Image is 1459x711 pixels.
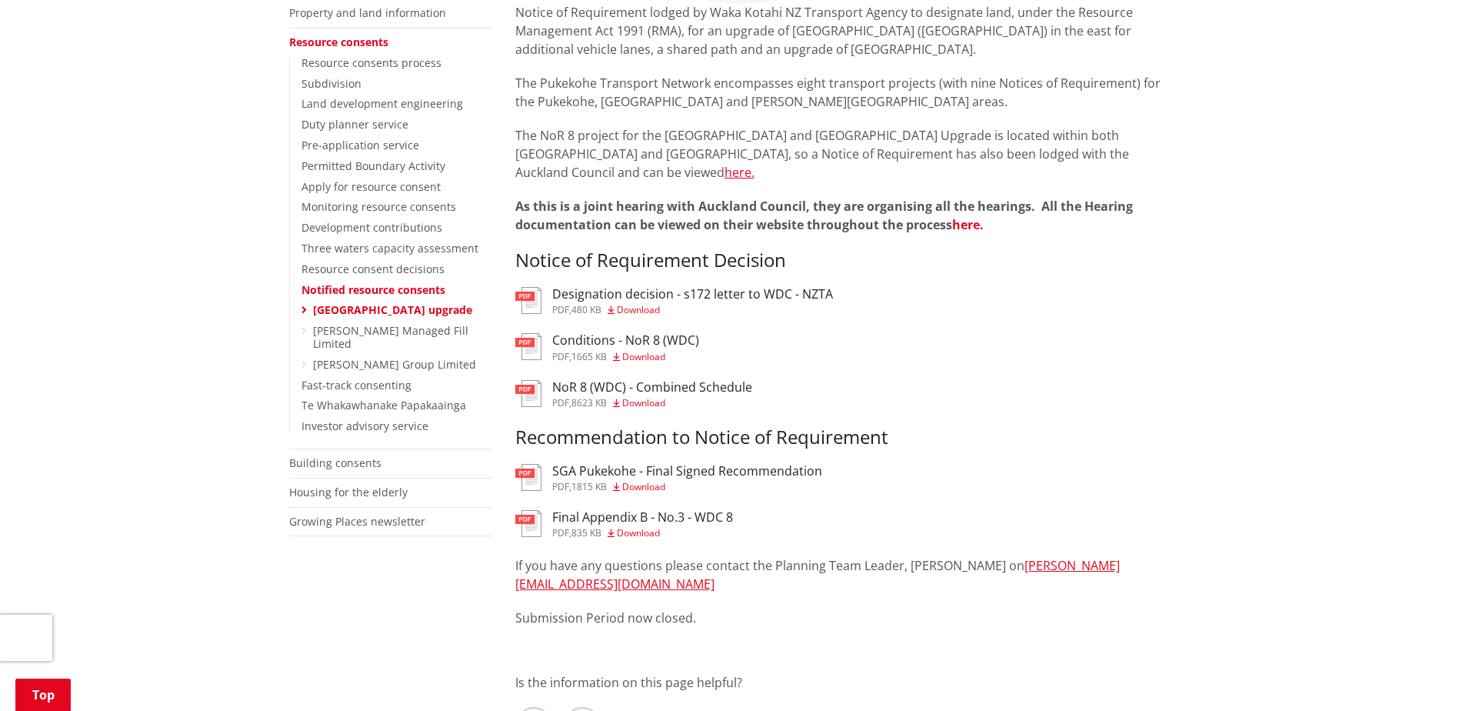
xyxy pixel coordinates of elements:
div: , [552,529,733,538]
span: Download [622,350,665,363]
a: Duty planner service [301,117,408,132]
a: Resource consents [289,35,388,49]
a: Resource consent decisions [301,262,445,276]
h3: SGA Pukekohe - Final Signed Recommendation [552,464,822,479]
a: Conditions - NoR 8 (WDC) pdf,1665 KB Download [515,333,699,361]
a: Land development engineering [301,96,463,111]
a: Designation decision - s172 letter to WDC - NZTA pdf,480 KB Download [515,287,833,315]
h3: Conditions - NoR 8 (WDC) [552,333,699,348]
h3: NoR 8 (WDC) - Combined Schedule [552,380,752,395]
a: Building consents [289,456,381,470]
span: pdf [552,350,569,363]
a: Property and land information [289,5,446,20]
h3: Final Appendix B - No.3 - WDC 8 [552,510,733,525]
img: document-pdf.svg [515,380,541,407]
a: Three waters capacity assessment [301,241,478,255]
p: Is the information on this page helpful? [515,673,1171,692]
a: [PERSON_NAME][EMAIL_ADDRESS][DOMAIN_NAME] [515,557,1120,592]
iframe: Messenger Launcher [1388,646,1444,702]
span: Download [617,303,660,316]
a: Final Appendix B - No.3 - WDC 8 pdf,835 KB Download [515,510,733,538]
a: [GEOGRAPHIC_DATA] upgrade [313,302,472,317]
p: Submission Period now closed. [515,609,1171,627]
span: 1665 KB [571,350,607,363]
img: document-pdf.svg [515,333,541,360]
h3: Designation decision - s172 letter to WDC - NZTA [552,287,833,302]
span: Download [617,526,660,539]
a: Permitted Boundary Activity [301,159,445,173]
span: pdf [552,396,569,409]
a: here. [952,216,984,233]
span: 480 KB [571,303,601,316]
span: 8623 KB [571,396,607,409]
a: Apply for resource consent [301,179,441,194]
a: [PERSON_NAME] Group Limited [313,357,476,372]
h3: Recommendation to Notice of Requirement [515,426,1171,449]
strong: As this is a joint hearing with Auckland Council, they are organising all the hearings. All the H... [515,198,1133,233]
a: Te Whakawhanake Papakaainga [301,398,466,412]
a: Monitoring resource consents [301,199,456,214]
a: SGA Pukekohe - Final Signed Recommendation pdf,1815 KB Download [515,464,822,492]
span: pdf [552,526,569,539]
a: NoR 8 (WDC) - Combined Schedule pdf,8623 KB Download [515,380,752,408]
div: , [552,305,833,315]
a: Investor advisory service [301,419,428,433]
a: [PERSON_NAME] Managed Fill Limited [313,323,468,351]
img: document-pdf.svg [515,510,541,537]
p: If you have any questions please contact the Planning Team Leader, [PERSON_NAME] on [515,556,1171,593]
img: document-pdf.svg [515,464,541,491]
img: document-pdf.svg [515,287,541,314]
span: Download [622,396,665,409]
span: pdf [552,303,569,316]
div: , [552,482,822,492]
a: Pre-application service [301,138,419,152]
h3: Notice of Requirement Decision [515,249,1171,272]
a: Resource consents process [301,55,441,70]
p: Notice of Requirement lodged by Waka Kotahi NZ Transport Agency to designate land, under the Reso... [515,3,1171,58]
a: Growing Places newsletter [289,514,425,529]
span: 1815 KB [571,480,607,493]
a: Housing for the elderly [289,485,408,499]
span: pdf [552,480,569,493]
span: 835 KB [571,526,601,539]
a: Development contributions [301,220,442,235]
div: , [552,399,752,408]
p: The Pukekohe Transport Network encompasses eight transport projects (with nine Notices of Require... [515,74,1171,111]
div: , [552,352,699,362]
a: Notified resource consents [301,282,445,297]
a: Top [15,679,71,711]
a: here. [725,164,754,181]
p: The NoR 8 project for the [GEOGRAPHIC_DATA] and [GEOGRAPHIC_DATA] Upgrade is located within both ... [515,126,1171,182]
a: Subdivision [301,76,361,91]
span: Download [622,480,665,493]
a: Fast-track consenting [301,378,411,392]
